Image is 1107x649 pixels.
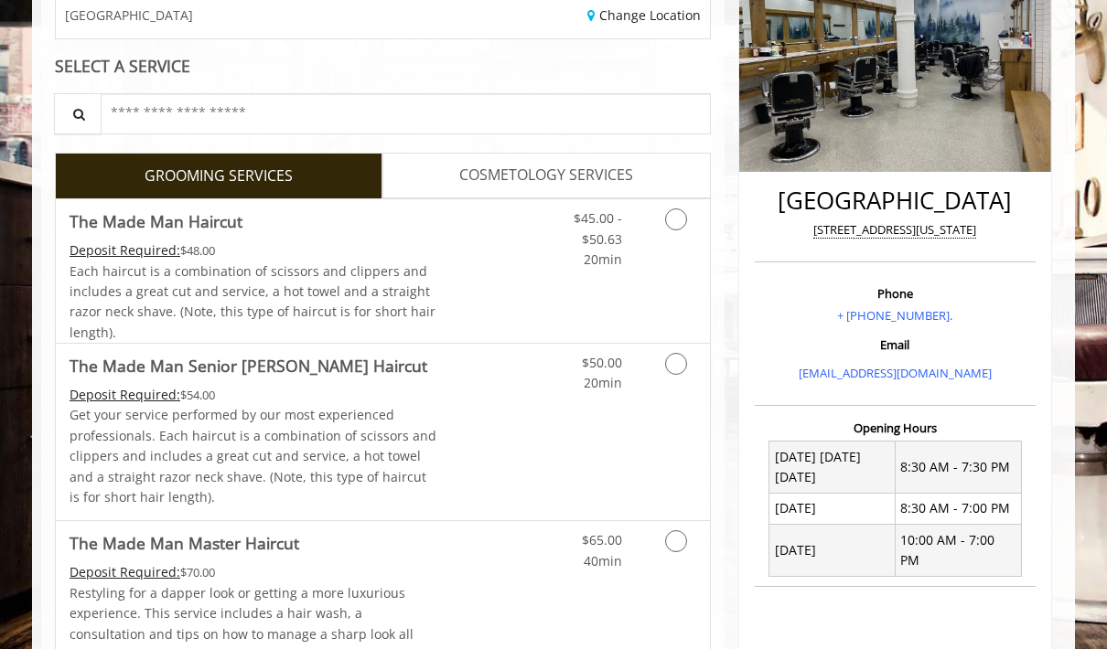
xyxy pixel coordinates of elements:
td: [DATE] [769,493,896,524]
div: SELECT A SERVICE [55,58,711,75]
td: 10:00 AM - 7:00 PM [895,525,1021,577]
span: $45.00 - $50.63 [574,209,622,247]
div: $48.00 [70,240,437,261]
h3: Opening Hours [755,421,1036,434]
span: 20min [584,374,622,391]
b: The Made Man Haircut [70,208,242,234]
h2: [GEOGRAPHIC_DATA] [759,187,1031,214]
a: + [PHONE_NUMBER]. [837,307,952,324]
b: The Made Man Senior [PERSON_NAME] Haircut [70,353,427,378]
a: Change Location [587,6,701,24]
div: $54.00 [70,385,437,405]
td: 8:30 AM - 7:00 PM [895,493,1021,524]
span: COSMETOLOGY SERVICES [459,164,633,187]
p: Get your service performed by our most experienced professionals. Each haircut is a combination o... [70,405,437,507]
span: 20min [584,250,622,268]
td: [DATE] [769,525,896,577]
h3: Phone [759,287,1031,300]
td: 8:30 AM - 7:30 PM [895,442,1021,494]
span: GROOMING SERVICES [145,165,293,188]
a: [EMAIL_ADDRESS][DOMAIN_NAME] [799,365,992,381]
span: This service needs some Advance to be paid before we block your appointment [70,563,180,580]
span: 40min [584,552,622,569]
span: This service needs some Advance to be paid before we block your appointment [70,386,180,403]
span: $65.00 [582,531,622,548]
span: Each haircut is a combination of scissors and clippers and includes a great cut and service, a ho... [70,262,435,341]
b: The Made Man Master Haircut [70,530,299,556]
td: [DATE] [DATE] [DATE] [769,442,896,494]
span: [GEOGRAPHIC_DATA] [65,8,193,22]
span: $50.00 [582,354,622,371]
button: Service Search [54,93,102,134]
h3: Email [759,338,1031,351]
div: $70.00 [70,562,437,582]
span: This service needs some Advance to be paid before we block your appointment [70,241,180,259]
